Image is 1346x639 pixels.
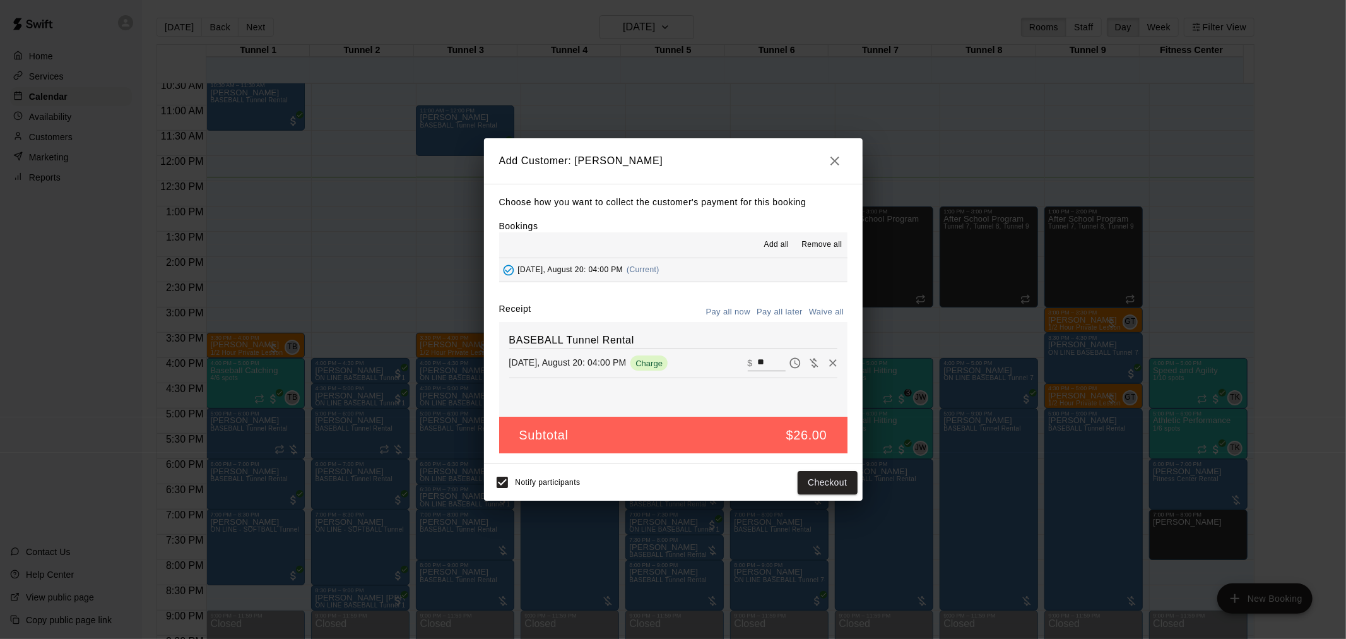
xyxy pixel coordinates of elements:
[499,221,538,231] label: Bookings
[499,261,518,280] button: Added - Collect Payment
[519,427,569,444] h5: Subtotal
[484,138,863,184] h2: Add Customer: [PERSON_NAME]
[805,357,824,367] span: Waive payment
[518,265,623,274] span: [DATE], August 20: 04:00 PM
[753,302,806,322] button: Pay all later
[509,356,627,369] p: [DATE], August 20: 04:00 PM
[499,302,531,322] label: Receipt
[748,357,753,369] p: $
[824,354,842,373] button: Remove
[499,194,847,210] p: Choose how you want to collect the customer's payment for this booking
[509,332,837,349] h6: BASEBALL Tunnel Rental
[798,471,857,494] button: Checkout
[796,235,847,255] button: Remove all
[516,479,581,487] span: Notify participants
[499,258,847,282] button: Added - Collect Payment[DATE], August 20: 04:00 PM(Current)
[630,359,668,368] span: Charge
[764,239,789,251] span: Add all
[806,302,847,322] button: Waive all
[801,239,842,251] span: Remove all
[627,265,659,274] span: (Current)
[703,302,754,322] button: Pay all now
[786,427,827,444] h5: $26.00
[786,357,805,367] span: Pay later
[756,235,796,255] button: Add all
